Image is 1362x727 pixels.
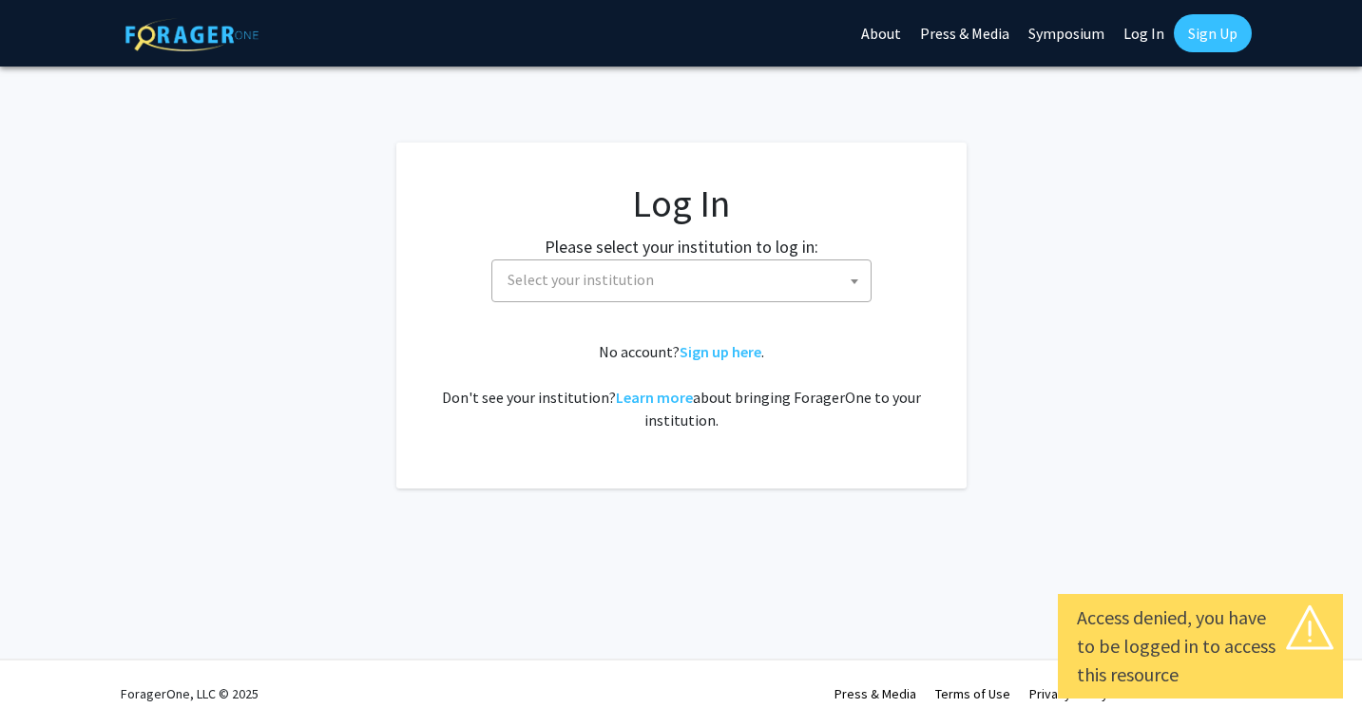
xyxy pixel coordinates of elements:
[1174,14,1252,52] a: Sign Up
[434,340,929,431] div: No account? . Don't see your institution? about bringing ForagerOne to your institution.
[434,181,929,226] h1: Log In
[491,259,872,302] span: Select your institution
[1029,685,1108,702] a: Privacy Policy
[121,660,259,727] div: ForagerOne, LLC © 2025
[935,685,1010,702] a: Terms of Use
[125,18,259,51] img: ForagerOne Logo
[616,388,693,407] a: Learn more about bringing ForagerOne to your institution
[834,685,916,702] a: Press & Media
[545,234,818,259] label: Please select your institution to log in:
[500,260,871,299] span: Select your institution
[680,342,761,361] a: Sign up here
[508,270,654,289] span: Select your institution
[1077,603,1324,689] div: Access denied, you have to be logged in to access this resource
